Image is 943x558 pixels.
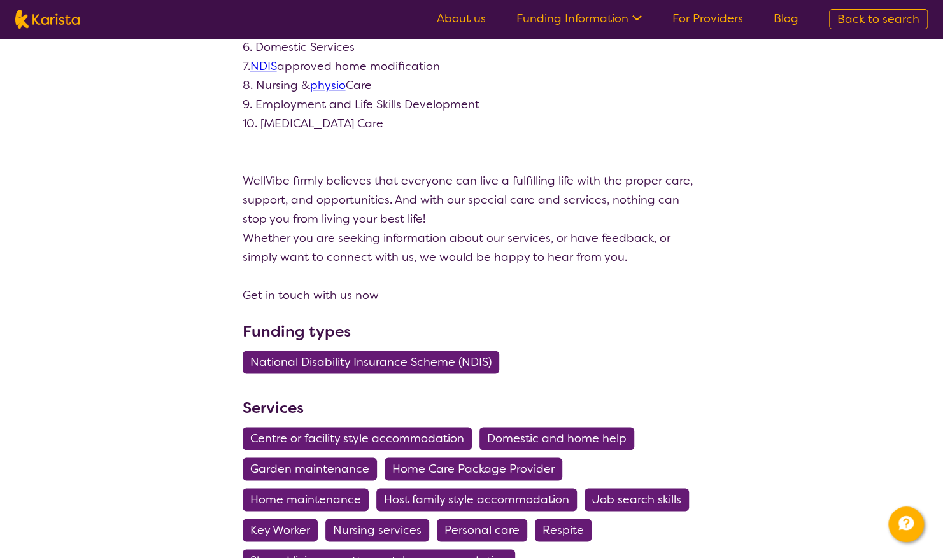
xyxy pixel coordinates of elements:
span: Back to search [837,11,919,27]
a: Garden maintenance [243,461,385,477]
a: Nursing services [325,522,437,538]
button: Channel Menu [888,506,924,542]
p: Get in touch with us now [243,286,701,305]
h3: Funding types [243,320,701,343]
a: Personal care [437,522,535,538]
p: Whether you are seeking information about our services, or have feedback, or simply want to conne... [243,228,701,267]
span: Key Worker [250,519,310,541]
a: About us [437,11,486,26]
span: Personal care [444,519,520,541]
span: Job search skills [592,488,681,511]
p: 9. Employment and Life Skills Development [243,95,701,114]
h3: Services [243,396,701,419]
a: Blog [774,11,798,26]
a: Job search skills [585,492,697,507]
span: Nursing services [333,519,422,541]
a: NDIS [250,59,277,74]
a: Host family style accommodation [376,492,585,507]
a: Domestic and home help [479,431,642,446]
a: Back to search [829,9,928,29]
p: 8. Nursing & Care [243,76,701,95]
a: Home Care Package Provider [385,461,570,477]
a: physio [310,78,346,93]
p: WellVibe firmly believes that everyone can live a fulfilling life with the proper care, support, ... [243,171,701,228]
a: Funding Information [516,11,642,26]
span: Respite [542,519,584,541]
a: Respite [535,522,599,538]
p: 6. Domestic Services [243,38,701,57]
img: Karista logo [15,10,80,29]
span: Home Care Package Provider [392,457,555,480]
a: Home maintenance [243,492,376,507]
a: Key Worker [243,522,325,538]
p: 7. approved home modification [243,57,701,76]
span: Home maintenance [250,488,361,511]
span: National Disability Insurance Scheme (NDIS) [250,351,492,373]
a: For Providers [672,11,743,26]
span: Host family style accommodation [384,488,569,511]
a: Centre or facility style accommodation [243,431,479,446]
span: Centre or facility style accommodation [250,427,464,450]
span: Domestic and home help [487,427,627,450]
p: 10. [MEDICAL_DATA] Care [243,114,701,133]
span: Garden maintenance [250,457,369,480]
a: National Disability Insurance Scheme (NDIS) [243,354,507,370]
